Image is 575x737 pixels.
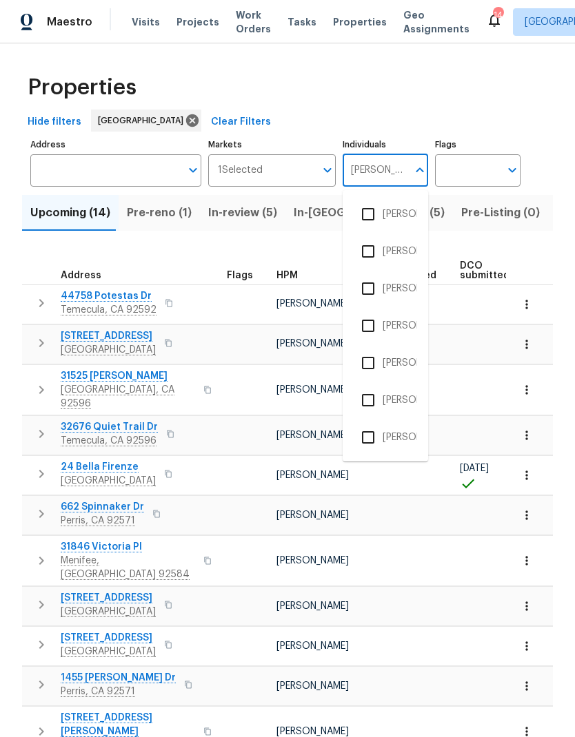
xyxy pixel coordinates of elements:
[354,200,417,229] li: [PERSON_NAME]
[333,15,387,29] span: Properties
[354,349,417,377] li: [PERSON_NAME]
[276,681,349,691] span: [PERSON_NAME]
[343,154,407,187] input: Search ...
[461,203,540,222] span: Pre-Listing (0)
[276,510,349,520] span: [PERSON_NAME]
[211,114,271,131] span: Clear Filters
[276,470,349,480] span: [PERSON_NAME]
[30,203,110,222] span: Upcoming (14)
[276,430,349,440] span: [PERSON_NAME]
[91,110,201,132] div: [GEOGRAPHIC_DATA]
[61,271,101,280] span: Address
[503,160,522,180] button: Open
[460,464,489,473] span: [DATE]
[205,110,276,135] button: Clear Filters
[183,160,203,180] button: Open
[287,17,316,27] span: Tasks
[318,160,337,180] button: Open
[354,311,417,340] li: [PERSON_NAME]
[276,641,349,651] span: [PERSON_NAME]
[410,160,430,180] button: Close
[354,274,417,303] li: [PERSON_NAME]
[208,141,336,149] label: Markets
[493,8,503,22] div: 14
[276,727,349,736] span: [PERSON_NAME]
[47,15,92,29] span: Maestro
[98,114,189,127] span: [GEOGRAPHIC_DATA]
[28,114,81,131] span: Hide filters
[276,385,349,395] span: [PERSON_NAME]
[236,8,271,36] span: Work Orders
[403,8,470,36] span: Geo Assignments
[354,237,417,266] li: [PERSON_NAME]
[276,299,349,309] span: [PERSON_NAME]
[276,556,349,565] span: [PERSON_NAME]
[276,271,298,280] span: HPM
[343,141,428,149] label: Individuals
[435,141,521,149] label: Flags
[276,601,349,611] span: [PERSON_NAME]
[276,339,349,349] span: [PERSON_NAME]
[294,203,445,222] span: In-[GEOGRAPHIC_DATA] (5)
[460,261,510,280] span: DCO submitted
[28,81,137,94] span: Properties
[30,141,201,149] label: Address
[127,203,192,222] span: Pre-reno (1)
[208,203,277,222] span: In-review (5)
[227,271,253,280] span: Flags
[22,110,87,135] button: Hide filters
[132,15,160,29] span: Visits
[176,15,219,29] span: Projects
[354,423,417,452] li: [PERSON_NAME]
[218,165,263,176] span: 1 Selected
[354,386,417,415] li: [PERSON_NAME]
